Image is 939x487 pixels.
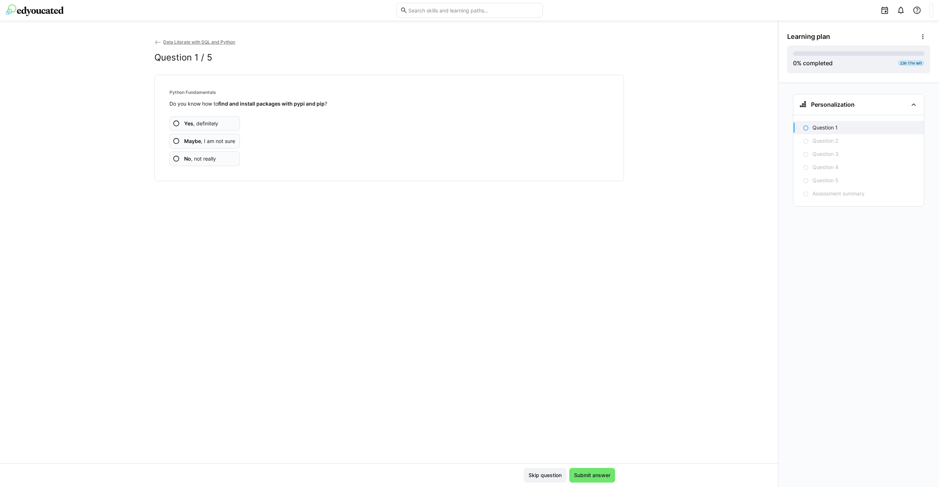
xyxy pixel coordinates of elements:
b: No [184,155,191,162]
p: Question 1 [812,124,838,131]
span: , I am not sure [184,138,235,145]
span: , not really [184,155,216,162]
span: 0 [793,59,797,67]
span: Skip question [527,472,563,479]
span: Data Literate with SQL and Python [163,39,235,45]
p: Question 2 [812,137,838,144]
div: % completed [793,59,833,67]
input: Search skills and learning paths… [408,7,539,14]
h3: Personalization [811,101,855,108]
span: Submit answer [573,472,611,479]
strong: find and install packages with pypi and pip [218,100,325,107]
a: Data Literate with SQL and Python [154,39,235,45]
button: Submit answer [569,468,615,483]
button: Skip question [524,468,566,483]
span: Learning plan [787,33,830,41]
h4: Python Fundamentals [169,90,609,95]
p: Question 5 [812,177,838,184]
span: , definitely [184,120,218,127]
p: Question 3 [812,150,838,158]
div: 23h 17m left [898,60,924,66]
p: Question 4 [812,164,838,171]
p: Do you know how to ? [169,100,609,107]
b: Yes [184,120,193,127]
p: Assessment summary [812,190,865,197]
h2: Question 1 / 5 [154,52,212,63]
b: Maybe [184,138,201,144]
